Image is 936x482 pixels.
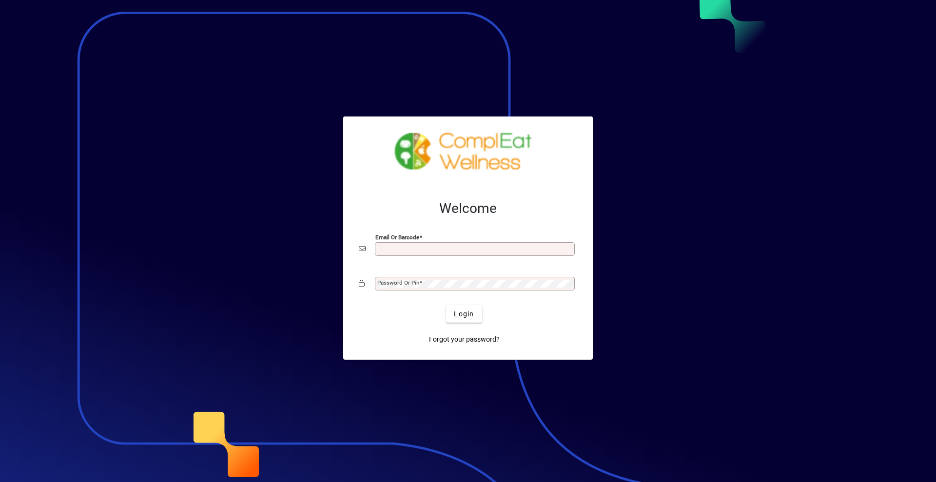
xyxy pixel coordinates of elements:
[425,330,504,348] a: Forgot your password?
[446,305,482,323] button: Login
[377,279,419,286] mat-label: Password or Pin
[359,200,577,217] h2: Welcome
[429,334,500,345] span: Forgot your password?
[454,309,474,319] span: Login
[375,234,419,241] mat-label: Email or Barcode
